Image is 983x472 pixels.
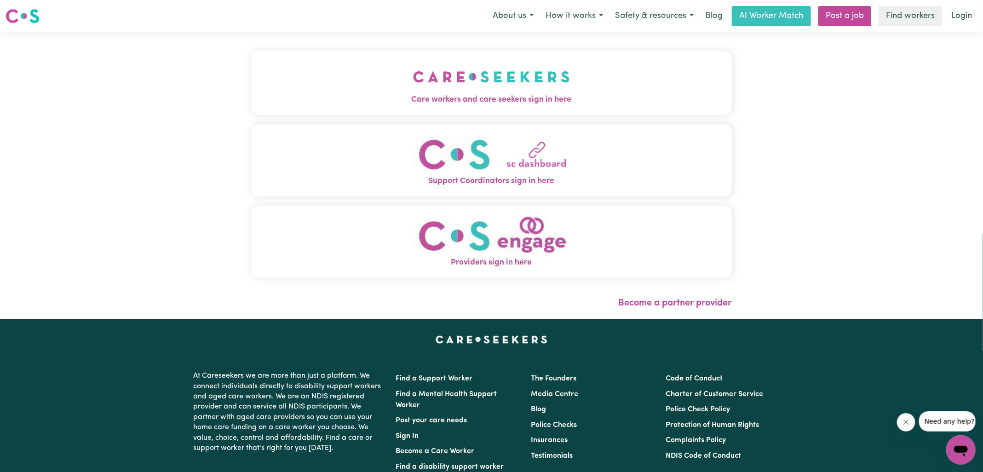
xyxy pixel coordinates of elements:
a: Police Checks [531,421,577,429]
a: Protection of Human Rights [666,421,759,429]
a: Login [946,6,977,26]
button: Safety & resources [609,6,700,26]
a: Insurances [531,437,568,444]
a: Media Centre [531,391,578,398]
p: At Careseekers we are more than just a platform. We connect individuals directly to disability su... [194,367,385,457]
iframe: Button to launch messaging window [946,435,976,465]
span: Care workers and care seekers sign in here [251,94,732,106]
a: Sign In [396,432,419,440]
a: Blog [531,406,546,413]
a: Find a Mental Health Support Worker [396,391,497,409]
span: Providers sign in here [251,257,732,269]
button: About us [487,6,540,26]
button: Support Coordinators sign in here [251,124,732,196]
a: The Founders [531,375,576,382]
button: How it works [540,6,609,26]
iframe: Close message [897,413,915,432]
iframe: Message from company [919,411,976,432]
a: Charter of Customer Service [666,391,763,398]
button: Providers sign in here [251,206,732,278]
a: Post a job [818,6,871,26]
a: Code of Conduct [666,375,723,382]
a: NDIS Code of Conduct [666,452,741,460]
a: Blog [700,6,728,26]
a: AI Worker Match [732,6,811,26]
a: Become a partner provider [619,299,732,308]
a: Post your care needs [396,417,467,424]
a: Testimonials [531,452,573,460]
a: Complaints Policy [666,437,726,444]
a: Careseekers logo [6,6,40,27]
a: Police Check Policy [666,406,730,413]
a: Find workers [879,6,942,26]
span: Support Coordinators sign in here [251,175,732,187]
button: Care workers and care seekers sign in here [251,51,732,115]
a: Become a Care Worker [396,448,475,455]
a: Find a Support Worker [396,375,473,382]
a: Find a disability support worker [396,463,504,471]
a: Careseekers home page [436,336,547,343]
img: Careseekers logo [6,8,40,24]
